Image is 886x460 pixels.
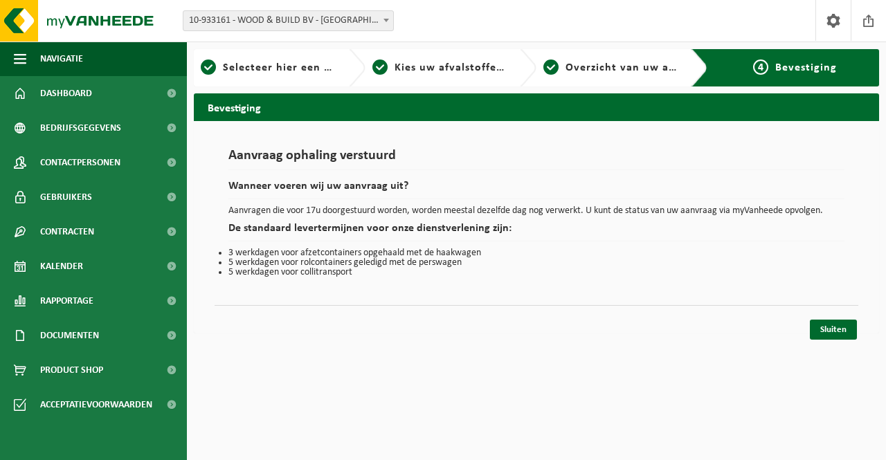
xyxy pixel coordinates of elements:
span: Contracten [40,214,94,249]
p: Aanvragen die voor 17u doorgestuurd worden, worden meestal dezelfde dag nog verwerkt. U kunt de s... [228,206,844,216]
span: 10-933161 - WOOD & BUILD BV - MIDDELKERKE [183,10,394,31]
span: Kies uw afvalstoffen en recipiënten [395,62,585,73]
span: Rapportage [40,284,93,318]
h2: De standaard levertermijnen voor onze dienstverlening zijn: [228,223,844,241]
span: Navigatie [40,42,83,76]
span: 10-933161 - WOOD & BUILD BV - MIDDELKERKE [183,11,393,30]
span: Bedrijfsgegevens [40,111,121,145]
a: 3Overzicht van uw aanvraag [543,59,680,76]
span: Selecteer hier een vestiging [223,62,372,73]
span: Overzicht van uw aanvraag [566,62,712,73]
a: Sluiten [810,320,857,340]
h2: Bevestiging [194,93,879,120]
span: Product Shop [40,353,103,387]
span: 2 [372,59,388,75]
span: Documenten [40,318,99,353]
span: Kalender [40,249,83,284]
span: Gebruikers [40,180,92,214]
span: Acceptatievoorwaarden [40,387,152,422]
li: 3 werkdagen voor afzetcontainers opgehaald met de haakwagen [228,248,844,258]
li: 5 werkdagen voor collitransport [228,268,844,277]
a: 1Selecteer hier een vestiging [201,59,338,76]
span: Dashboard [40,76,92,111]
span: Bevestiging [775,62,837,73]
span: Contactpersonen [40,145,120,180]
a: 2Kies uw afvalstoffen en recipiënten [372,59,509,76]
li: 5 werkdagen voor rolcontainers geledigd met de perswagen [228,258,844,268]
span: 3 [543,59,559,75]
h1: Aanvraag ophaling verstuurd [228,149,844,170]
h2: Wanneer voeren wij uw aanvraag uit? [228,181,844,199]
span: 4 [753,59,768,75]
span: 1 [201,59,216,75]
